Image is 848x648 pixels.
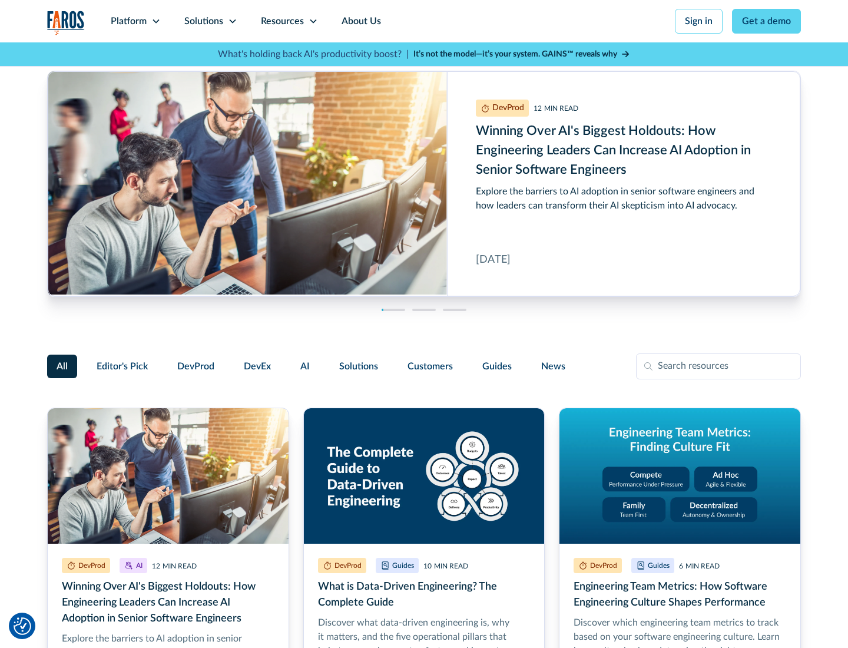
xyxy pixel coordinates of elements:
a: Sign in [675,9,723,34]
img: Logo of the analytics and reporting company Faros. [47,11,85,35]
form: Filter Form [47,353,801,379]
span: AI [300,359,310,373]
img: two male senior software developers looking at computer screens in a busy office [48,408,289,544]
span: Editor's Pick [97,359,148,373]
img: Revisit consent button [14,617,31,635]
input: Search resources [636,353,801,379]
img: Graphic titled 'Engineering Team Metrics: Finding Culture Fit' with four cultural models: Compete... [559,408,800,544]
img: Graphic titled 'The Complete Guide to Data-Driven Engineering' showing five pillars around a cent... [304,408,545,544]
span: Solutions [339,359,378,373]
span: Customers [408,359,453,373]
div: Solutions [184,14,223,28]
strong: It’s not the model—it’s your system. GAINS™ reveals why [413,50,617,58]
span: All [57,359,68,373]
div: cms-link [48,71,800,296]
div: Platform [111,14,147,28]
button: Cookie Settings [14,617,31,635]
span: Guides [482,359,512,373]
a: home [47,11,85,35]
a: Get a demo [732,9,801,34]
a: It’s not the model—it’s your system. GAINS™ reveals why [413,48,630,61]
span: DevProd [177,359,214,373]
a: Winning Over AI's Biggest Holdouts: How Engineering Leaders Can Increase AI Adoption in Senior So... [48,71,800,296]
div: Resources [261,14,304,28]
p: What's holding back AI's productivity boost? | [218,47,409,61]
span: News [541,359,565,373]
span: DevEx [244,359,271,373]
